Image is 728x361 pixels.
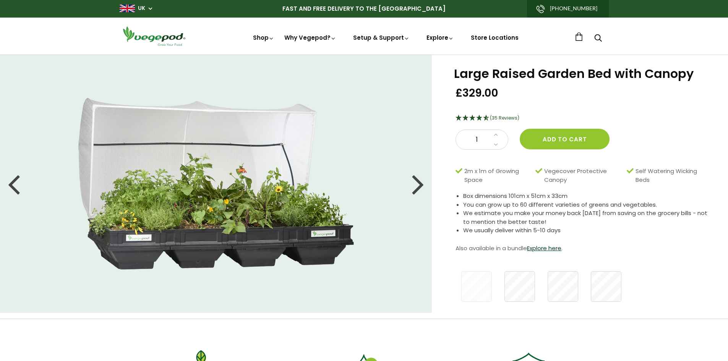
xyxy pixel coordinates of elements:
a: Explore [426,34,454,42]
span: Vegecover Protective Canopy [544,167,623,184]
span: 1 [464,135,490,145]
li: We usually deliver within 5-10 days [463,226,709,235]
a: Explore here [527,244,561,252]
img: Large Raised Garden Bed with Canopy [78,98,354,270]
span: (35 Reviews) [490,115,519,121]
img: gb_large.png [120,5,135,12]
a: Search [594,35,602,43]
button: Add to cart [520,129,610,149]
a: Why Vegepod? [284,34,336,42]
p: Also available in a bundle . [456,243,709,254]
h1: Large Raised Garden Bed with Canopy [454,68,709,80]
a: Setup & Support [353,34,410,42]
span: £329.00 [456,86,498,100]
li: We estimate you make your money back [DATE] from saving on the grocery bills - not to mention the... [463,209,709,226]
span: Self Watering Wicking Beds [636,167,705,184]
li: You can grow up to 60 different varieties of greens and vegetables. [463,201,709,209]
li: Box dimensions 101cm x 51cm x 33cm [463,192,709,201]
a: Shop [253,34,274,42]
a: Increase quantity by 1 [491,130,500,140]
a: UK [138,5,145,12]
a: Decrease quantity by 1 [491,140,500,150]
div: 4.69 Stars - 35 Reviews [456,113,709,123]
img: Vegepod [120,25,188,47]
a: Store Locations [471,34,519,42]
span: 2m x 1m of Growing Space [464,167,532,184]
